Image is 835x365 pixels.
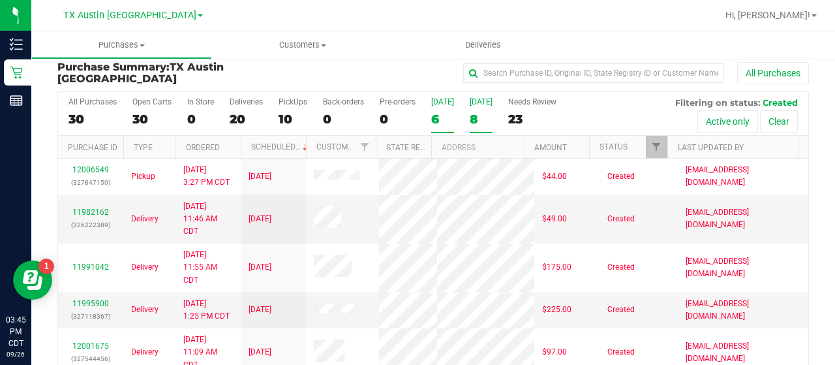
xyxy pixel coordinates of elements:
a: Amount [534,143,567,152]
input: Search Purchase ID, Original ID, State Registry ID or Customer Name... [463,63,724,83]
span: Customers [212,39,393,51]
a: 12001675 [72,341,109,351]
a: State Registry ID [386,143,455,152]
span: Created [607,213,635,225]
a: 11995900 [72,299,109,308]
div: [DATE] [431,97,454,106]
inline-svg: Inventory [10,38,23,51]
span: $44.00 [542,170,567,183]
div: 23 [508,112,556,127]
span: [DATE] [249,304,271,316]
div: 0 [380,112,416,127]
a: Last Updated By [678,143,744,152]
span: [EMAIL_ADDRESS][DOMAIN_NAME] [686,255,800,280]
a: Filter [354,136,375,158]
p: (327847150) [66,176,115,189]
span: [DATE] 11:46 AM CDT [183,200,233,238]
div: 30 [68,112,117,127]
a: 12006549 [72,165,109,174]
a: Type [134,143,153,152]
div: Back-orders [323,97,364,106]
span: Filtering on status: [675,97,760,108]
div: 0 [187,112,214,127]
span: Created [607,261,635,274]
span: [DATE] 1:25 PM CDT [183,298,230,323]
a: Purchase ID [68,143,117,152]
span: Created [607,170,635,183]
span: Delivery [131,261,159,274]
a: Ordered [186,143,220,152]
div: PickUps [279,97,307,106]
div: Open Carts [132,97,172,106]
iframe: Resource center [13,261,52,300]
button: All Purchases [737,62,809,84]
a: Filter [646,136,667,158]
p: 03:45 PM CDT [6,314,25,349]
span: $97.00 [542,346,567,358]
span: Created [763,97,798,108]
h3: Purchase Summary: [57,61,308,84]
iframe: Resource center unread badge [38,259,54,274]
div: In Store [187,97,214,106]
span: Delivery [131,304,159,316]
div: [DATE] [470,97,493,106]
div: Deliveries [230,97,263,106]
span: [DATE] [249,213,271,225]
span: $175.00 [542,261,571,274]
span: Delivery [131,213,159,225]
div: 20 [230,112,263,127]
a: Customers [212,31,393,59]
span: Purchases [32,39,211,51]
div: Needs Review [508,97,556,106]
div: Pre-orders [380,97,416,106]
span: [DATE] [249,261,271,274]
div: 10 [279,112,307,127]
span: $225.00 [542,304,571,316]
a: Purchases [31,31,212,59]
div: 30 [132,112,172,127]
span: [EMAIL_ADDRESS][DOMAIN_NAME] [686,164,800,189]
div: All Purchases [68,97,117,106]
span: [DATE] 11:55 AM CDT [183,249,233,287]
span: [DATE] [249,170,271,183]
a: Deliveries [393,31,573,59]
span: Delivery [131,346,159,358]
a: Scheduled [251,142,311,151]
inline-svg: Reports [10,94,23,107]
div: 6 [431,112,454,127]
span: [EMAIL_ADDRESS][DOMAIN_NAME] [686,298,800,323]
span: TX Austin [GEOGRAPHIC_DATA] [63,10,196,21]
span: Hi, [PERSON_NAME]! [725,10,810,20]
a: 11991042 [72,262,109,272]
button: Clear [760,110,798,133]
p: (327118367) [66,310,115,323]
th: Address [431,136,524,159]
span: [DATE] 3:27 PM CDT [183,164,230,189]
div: 8 [470,112,493,127]
inline-svg: Retail [10,66,23,79]
span: TX Austin [GEOGRAPHIC_DATA] [57,61,224,85]
p: (326222389) [66,219,115,231]
span: Pickup [131,170,155,183]
span: Created [607,346,635,358]
span: [EMAIL_ADDRESS][DOMAIN_NAME] [686,340,800,365]
a: Customer [316,142,357,151]
span: $49.00 [542,213,567,225]
span: [DATE] [249,346,271,358]
span: Created [607,304,635,316]
a: 11982162 [72,208,109,217]
a: Status [600,142,628,151]
div: 0 [323,112,364,127]
span: [EMAIL_ADDRESS][DOMAIN_NAME] [686,206,800,231]
p: 09/26 [6,349,25,359]
button: Active only [697,110,758,133]
span: Deliveries [448,39,519,51]
p: (327544456) [66,353,115,365]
